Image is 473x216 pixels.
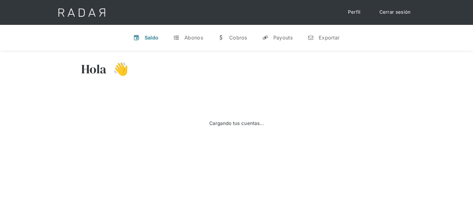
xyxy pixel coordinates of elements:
div: Payouts [273,34,293,41]
div: Exportar [319,34,340,41]
h3: Hola [81,61,107,77]
div: w [218,34,224,41]
div: Cobros [229,34,247,41]
a: Cerrar sesión [373,6,417,18]
div: Saldo [145,34,159,41]
div: v [133,34,140,41]
div: n [308,34,314,41]
div: y [262,34,268,41]
a: Perfil [342,6,367,18]
div: Abonos [184,34,203,41]
div: t [173,34,179,41]
h3: 👋 [107,61,128,77]
div: Cargando tus cuentas... [209,120,264,127]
